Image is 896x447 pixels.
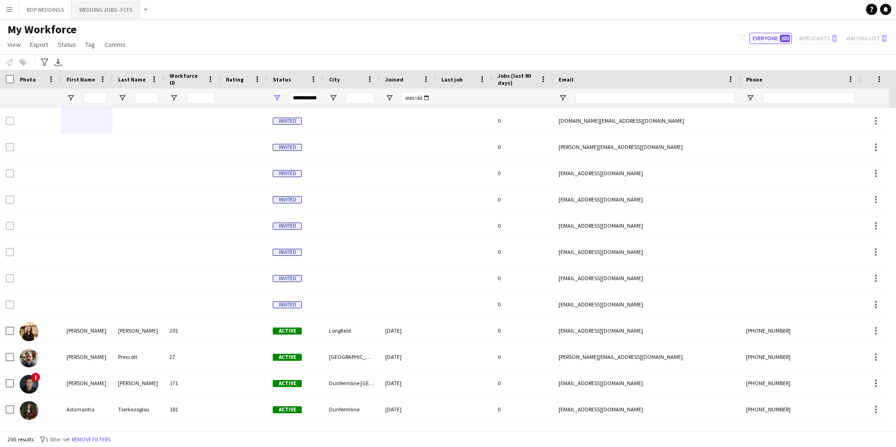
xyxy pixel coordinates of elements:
[273,223,302,230] span: Invited
[164,318,220,343] div: 201
[559,76,574,83] span: Email
[553,396,740,422] div: [EMAIL_ADDRESS][DOMAIN_NAME]
[346,92,374,104] input: City Filter Input
[492,318,553,343] div: 0
[553,344,740,370] div: [PERSON_NAME][EMAIL_ADDRESS][DOMAIN_NAME]
[492,134,553,160] div: 0
[273,144,302,151] span: Invited
[6,248,14,256] input: Row Selection is disabled for this row (unchecked)
[746,76,762,83] span: Phone
[323,344,380,370] div: [GEOGRAPHIC_DATA]
[72,0,140,19] button: WEDDING JOBS - FCFS
[61,344,112,370] div: [PERSON_NAME]
[273,76,291,83] span: Status
[763,92,855,104] input: Phone Filter Input
[112,396,164,422] div: Tserkezoglou
[559,94,567,102] button: Open Filter Menu
[187,92,215,104] input: Workforce ID Filter Input
[273,170,302,177] span: Invited
[6,222,14,230] input: Row Selection is disabled for this row (unchecked)
[39,57,50,68] app-action-btn: Advanced filters
[67,94,75,102] button: Open Filter Menu
[740,344,860,370] div: [PHONE_NUMBER]
[6,195,14,204] input: Row Selection is disabled for this row (unchecked)
[780,35,790,42] span: 200
[492,370,553,396] div: 0
[553,186,740,212] div: [EMAIL_ADDRESS][DOMAIN_NAME]
[385,94,394,102] button: Open Filter Menu
[740,396,860,422] div: [PHONE_NUMBER]
[441,76,463,83] span: Last job
[7,40,21,49] span: View
[273,196,302,203] span: Invited
[6,274,14,283] input: Row Selection is disabled for this row (unchecked)
[112,370,164,396] div: [PERSON_NAME]
[553,370,740,396] div: [EMAIL_ADDRESS][DOMAIN_NAME]
[52,57,64,68] app-action-btn: Export XLSX
[83,92,107,104] input: First Name Filter Input
[553,265,740,291] div: [EMAIL_ADDRESS][DOMAIN_NAME]
[553,108,740,134] div: [DOMAIN_NAME][EMAIL_ADDRESS][DOMAIN_NAME]
[45,436,70,443] span: 1 filter set
[492,186,553,212] div: 0
[4,38,24,51] a: View
[273,328,302,335] span: Active
[492,265,553,291] div: 0
[746,94,754,102] button: Open Filter Menu
[118,76,146,83] span: Last Name
[273,94,281,102] button: Open Filter Menu
[164,344,220,370] div: 27
[118,94,127,102] button: Open Filter Menu
[6,169,14,178] input: Row Selection is disabled for this row (unchecked)
[749,33,792,44] button: Everyone200
[273,354,302,361] span: Active
[6,117,14,125] input: Row Selection is disabled for this row (unchecked)
[20,401,38,420] img: Adamantia Tserkezoglou
[273,301,302,308] span: Invited
[553,134,740,160] div: [PERSON_NAME][EMAIL_ADDRESS][DOMAIN_NAME]
[380,396,436,422] div: [DATE]
[385,76,403,83] span: Joined
[492,344,553,370] div: 0
[112,344,164,370] div: Prescott
[20,375,38,394] img: Adam Stanley
[553,160,740,186] div: [EMAIL_ADDRESS][DOMAIN_NAME]
[323,370,380,396] div: Dunfermline [GEOGRAPHIC_DATA][PERSON_NAME], [GEOGRAPHIC_DATA]
[101,38,129,51] a: Comms
[553,291,740,317] div: [EMAIL_ADDRESS][DOMAIN_NAME]
[273,118,302,125] span: Invited
[6,300,14,309] input: Row Selection is disabled for this row (unchecked)
[58,40,76,49] span: Status
[498,72,536,86] span: Jobs (last 90 days)
[20,76,36,83] span: Photo
[164,370,220,396] div: 171
[323,318,380,343] div: Longfield
[6,143,14,151] input: Row Selection is disabled for this row (unchecked)
[329,94,337,102] button: Open Filter Menu
[61,318,112,343] div: [PERSON_NAME]
[273,275,302,282] span: Invited
[20,322,38,341] img: Adam Harvey
[740,370,860,396] div: [PHONE_NUMBER]
[380,318,436,343] div: [DATE]
[30,40,48,49] span: Export
[7,22,76,37] span: My Workforce
[323,396,380,422] div: Dunfermline
[226,76,244,83] span: Rating
[61,370,112,396] div: [PERSON_NAME]
[67,76,95,83] span: First Name
[105,40,126,49] span: Comms
[575,92,735,104] input: Email Filter Input
[740,318,860,343] div: [PHONE_NUMBER]
[380,344,436,370] div: [DATE]
[112,318,164,343] div: [PERSON_NAME]
[492,396,553,422] div: 0
[164,396,220,422] div: 181
[20,349,38,367] img: Adam Prescott
[26,38,52,51] a: Export
[170,94,178,102] button: Open Filter Menu
[82,38,99,51] a: Tag
[492,291,553,317] div: 0
[170,72,203,86] span: Workforce ID
[135,92,158,104] input: Last Name Filter Input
